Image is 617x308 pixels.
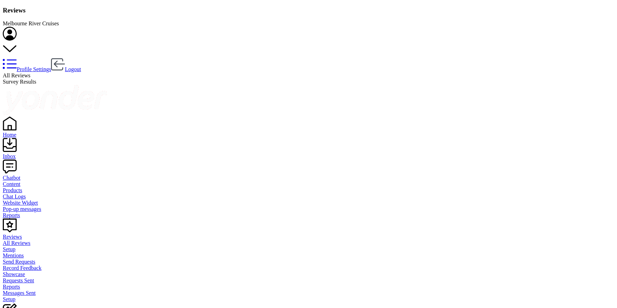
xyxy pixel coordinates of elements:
[3,72,31,78] span: All Reviews
[51,66,81,72] a: Logout
[3,212,614,219] a: Reports
[3,271,614,277] a: Showcase
[3,206,614,212] a: Pop-up messages
[3,259,614,265] a: Send Requests
[3,240,614,246] a: All Reviews
[3,265,614,271] a: Record Feedback
[3,169,614,181] a: Chatbot
[3,20,614,27] div: Melbourne River Cruises
[3,284,614,290] a: Reports
[3,79,36,85] span: Survey Results
[3,194,614,200] a: Chat Logs
[3,132,614,138] div: Home
[3,181,614,187] a: Content
[3,234,614,240] div: Reviews
[3,253,614,259] a: Mentions
[3,153,614,160] div: Inbox
[3,277,614,284] a: Requests Sent
[3,290,614,296] a: Messages Sent
[3,200,614,206] a: Website Widget
[3,175,614,181] div: Chatbot
[3,296,614,302] a: Setup
[3,187,614,194] a: Products
[3,246,614,253] a: Setup
[3,147,614,160] a: Inbox
[3,85,107,115] img: yonder-white-logo.png
[3,228,614,240] a: Reviews
[3,126,614,138] a: Home
[3,66,51,72] a: Profile Settings
[3,7,614,14] h3: Reviews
